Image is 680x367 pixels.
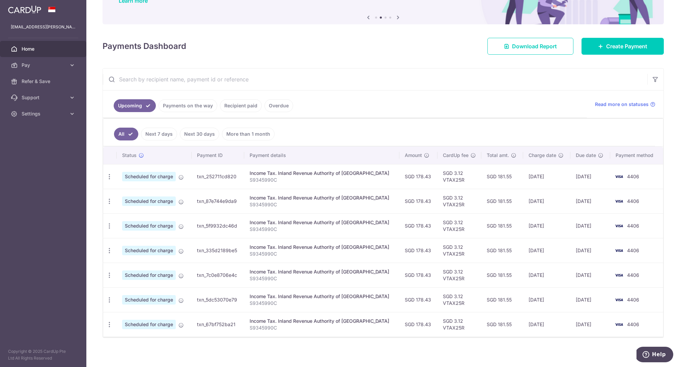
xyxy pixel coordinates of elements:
[250,251,394,257] p: S9345990C
[612,271,626,279] img: Bank Card
[192,147,244,164] th: Payment ID
[250,324,394,331] p: S9345990C
[250,268,394,275] div: Income Tax. Inland Revenue Authority of [GEOGRAPHIC_DATA]
[627,321,639,327] span: 4406
[636,347,673,364] iframe: Opens a widget where you can find more information
[523,213,570,238] td: [DATE]
[570,263,610,287] td: [DATE]
[22,46,66,52] span: Home
[192,238,244,263] td: txn_335d2189be5
[481,213,523,238] td: SGD 181.55
[159,99,217,112] a: Payments on the way
[250,244,394,251] div: Income Tax. Inland Revenue Authority of [GEOGRAPHIC_DATA]
[250,318,394,324] div: Income Tax. Inland Revenue Authority of [GEOGRAPHIC_DATA]
[122,152,137,159] span: Status
[122,196,176,206] span: Scheduled for charge
[627,198,639,204] span: 4406
[399,287,437,312] td: SGD 178.43
[595,101,655,108] a: Read more on statuses
[192,189,244,213] td: txn_87e744e9da9
[192,287,244,312] td: txn_5dc53070e79
[180,128,219,140] a: Next 30 days
[399,238,437,263] td: SGD 178.43
[523,189,570,213] td: [DATE]
[192,164,244,189] td: txn_252711cd820
[122,221,176,231] span: Scheduled for charge
[437,213,481,238] td: SGD 3.12 VTAX25R
[523,164,570,189] td: [DATE]
[103,69,647,90] input: Search by recipient name, payment id or reference
[627,297,639,303] span: 4406
[122,172,176,181] span: Scheduled for charge
[627,174,639,179] span: 4406
[481,263,523,287] td: SGD 181.55
[570,287,610,312] td: [DATE]
[570,189,610,213] td: [DATE]
[627,272,639,278] span: 4406
[512,42,557,50] span: Download Report
[11,24,76,30] p: [EMAIL_ADDRESS][PERSON_NAME][DOMAIN_NAME]
[523,287,570,312] td: [DATE]
[250,170,394,177] div: Income Tax. Inland Revenue Authority of [GEOGRAPHIC_DATA]
[443,152,469,159] span: CardUp fee
[250,219,394,226] div: Income Tax. Inland Revenue Authority of [GEOGRAPHIC_DATA]
[481,164,523,189] td: SGD 181.55
[437,189,481,213] td: SGD 3.12 VTAX25R
[399,213,437,238] td: SGD 178.43
[523,238,570,263] td: [DATE]
[437,263,481,287] td: SGD 3.12 VTAX25R
[122,246,176,255] span: Scheduled for charge
[250,177,394,183] p: S9345990C
[22,62,66,69] span: Pay
[576,152,596,159] span: Due date
[250,226,394,233] p: S9345990C
[437,238,481,263] td: SGD 3.12 VTAX25R
[487,152,509,159] span: Total amt.
[192,263,244,287] td: txn_7c0e8706e4c
[595,101,649,108] span: Read more on statuses
[103,40,186,52] h4: Payments Dashboard
[612,296,626,304] img: Bank Card
[244,147,399,164] th: Payment details
[122,295,176,305] span: Scheduled for charge
[22,94,66,101] span: Support
[250,194,394,201] div: Income Tax. Inland Revenue Authority of [GEOGRAPHIC_DATA]
[122,270,176,280] span: Scheduled for charge
[250,201,394,208] p: S9345990C
[22,110,66,117] span: Settings
[481,238,523,263] td: SGD 181.55
[523,312,570,337] td: [DATE]
[570,238,610,263] td: [DATE]
[399,189,437,213] td: SGD 178.43
[570,312,610,337] td: [DATE]
[8,5,41,14] img: CardUp
[250,300,394,307] p: S9345990C
[250,293,394,300] div: Income Tax. Inland Revenue Authority of [GEOGRAPHIC_DATA]
[220,99,262,112] a: Recipient paid
[437,287,481,312] td: SGD 3.12 VTAX25R
[22,78,66,85] span: Refer & Save
[405,152,422,159] span: Amount
[481,287,523,312] td: SGD 181.55
[192,312,244,337] td: txn_67bf752ba21
[250,275,394,282] p: S9345990C
[570,164,610,189] td: [DATE]
[570,213,610,238] td: [DATE]
[610,147,663,164] th: Payment method
[627,223,639,229] span: 4406
[141,128,177,140] a: Next 7 days
[192,213,244,238] td: txn_5f9932dc46d
[612,320,626,329] img: Bank Card
[582,38,664,55] a: Create Payment
[399,312,437,337] td: SGD 178.43
[264,99,293,112] a: Overdue
[612,246,626,255] img: Bank Card
[487,38,573,55] a: Download Report
[612,197,626,205] img: Bank Card
[437,312,481,337] td: SGD 3.12 VTAX25R
[529,152,556,159] span: Charge date
[437,164,481,189] td: SGD 3.12 VTAX25R
[606,42,647,50] span: Create Payment
[523,263,570,287] td: [DATE]
[481,189,523,213] td: SGD 181.55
